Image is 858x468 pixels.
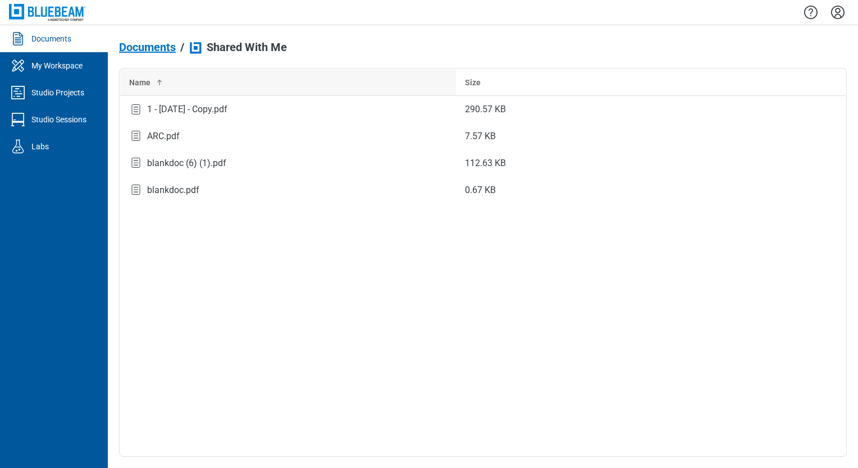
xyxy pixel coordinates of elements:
div: Studio Projects [31,87,84,98]
svg: Studio Sessions [9,111,27,129]
div: Documents [31,33,71,44]
div: / [180,41,184,53]
div: Studio Sessions [31,114,86,125]
span: Documents [119,41,176,53]
td: 7.57 KB [456,123,792,150]
td: 0.67 KB [456,177,792,204]
img: Bluebeam, Inc. [9,4,85,20]
div: My Workspace [31,60,83,71]
div: Name [129,77,447,88]
button: Settings [829,3,847,22]
svg: My Workspace [9,57,27,75]
td: 112.63 KB [456,150,792,177]
td: 290.57 KB [456,96,792,123]
span: Shared With Me [207,41,287,53]
div: blankdoc (6) (1).pdf [147,157,226,170]
div: Labs [31,141,49,152]
svg: Documents [9,30,27,48]
table: bb-data-table [120,68,846,204]
div: blankdoc.pdf [147,183,199,197]
div: 1 - [DATE] - Copy.pdf [147,103,227,116]
svg: Labs [9,137,27,155]
div: ARC.pdf [147,130,180,143]
div: Size [465,77,783,88]
svg: Studio Projects [9,84,27,102]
